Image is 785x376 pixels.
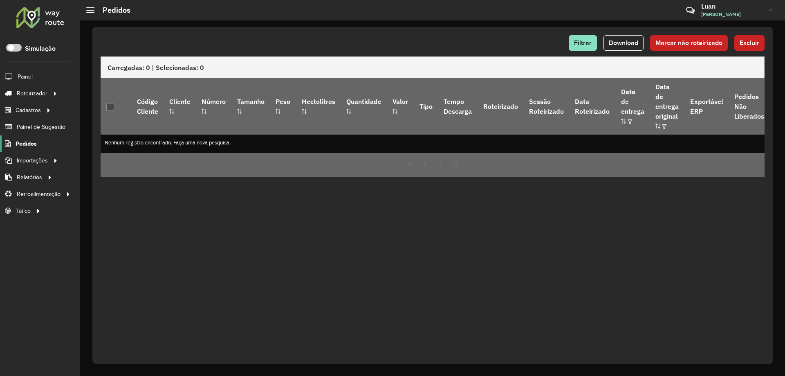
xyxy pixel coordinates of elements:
th: Cliente [164,78,196,134]
button: Filtrar [569,35,597,51]
button: Excluir [734,35,765,51]
span: Download [609,39,638,46]
span: Filtrar [574,39,592,46]
span: Retroalimentação [17,190,61,198]
th: Número [196,78,231,134]
span: Importações [17,156,48,165]
h3: Luan [701,2,763,10]
span: Painel [18,72,33,81]
a: Contato Rápido [682,2,699,19]
th: Tamanho [231,78,270,134]
th: Tipo [414,78,438,134]
span: Roteirizador [17,89,47,98]
button: Download [603,35,644,51]
th: Pedidos Não Liberados [729,78,769,134]
button: Marcar não roteirizado [650,35,728,51]
th: Peso [270,78,296,134]
span: [PERSON_NAME] [701,11,763,18]
span: Relatórios [17,173,42,182]
th: Hectolitros [296,78,341,134]
th: Data Roteirizado [570,78,615,134]
h2: Pedidos [94,6,130,15]
th: Sessão Roteirizado [523,78,569,134]
span: Tático [16,207,31,215]
label: Simulação [25,44,56,54]
span: Excluir [740,39,759,46]
th: Código Cliente [131,78,164,134]
th: Exportável ERP [684,78,729,134]
th: Data de entrega original [650,78,684,134]
th: Tempo Descarga [438,78,477,134]
div: Carregadas: 0 | Selecionadas: 0 [101,56,765,78]
th: Data de entrega [615,78,650,134]
span: Painel de Sugestão [17,123,65,131]
th: Roteirizado [478,78,523,134]
span: Marcar não roteirizado [655,39,722,46]
th: Valor [387,78,414,134]
th: Quantidade [341,78,387,134]
span: Cadastros [16,106,41,115]
span: Pedidos [16,140,37,148]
